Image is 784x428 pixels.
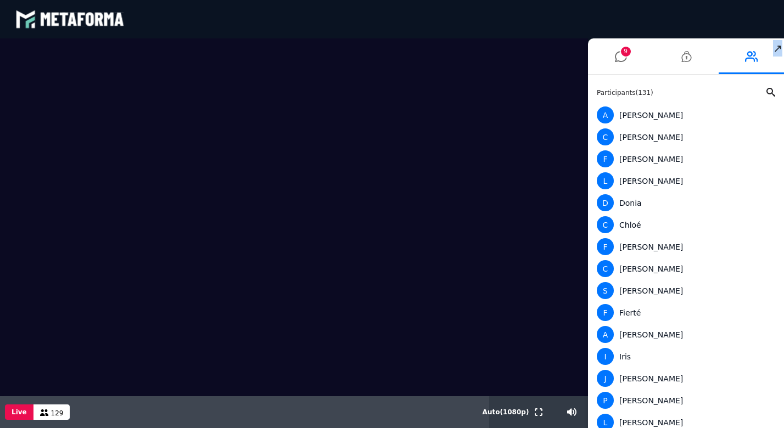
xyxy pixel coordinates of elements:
[597,304,771,321] div: Fierté
[597,348,614,365] span: I
[771,38,784,58] span: ↗
[597,282,771,299] div: [PERSON_NAME]
[597,128,771,145] div: [PERSON_NAME]
[597,326,771,343] div: [PERSON_NAME]
[597,260,771,277] div: [PERSON_NAME]
[597,392,614,409] span: P
[597,392,771,409] div: [PERSON_NAME]
[597,238,614,255] span: F
[597,370,771,387] div: [PERSON_NAME]
[597,216,771,233] div: Chloé
[597,106,771,123] div: [PERSON_NAME]
[597,260,614,277] span: C
[597,370,614,387] span: J
[597,326,614,343] span: A
[597,150,614,167] span: F
[597,172,771,189] div: [PERSON_NAME]
[597,172,614,189] span: L
[51,409,64,417] span: 129
[597,348,771,365] div: Iris
[5,404,33,420] button: Live
[597,282,614,299] span: S
[597,216,614,233] span: C
[597,238,771,255] div: [PERSON_NAME]
[621,47,631,57] span: 9
[597,128,614,145] span: C
[483,408,529,416] span: Auto ( 1080 p)
[597,150,771,167] div: [PERSON_NAME]
[597,106,614,123] span: A
[597,89,653,97] span: Participants ( 131 )
[597,194,771,211] div: Donia
[597,194,614,211] span: D
[597,304,614,321] span: F
[480,396,531,428] button: Auto(1080p)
